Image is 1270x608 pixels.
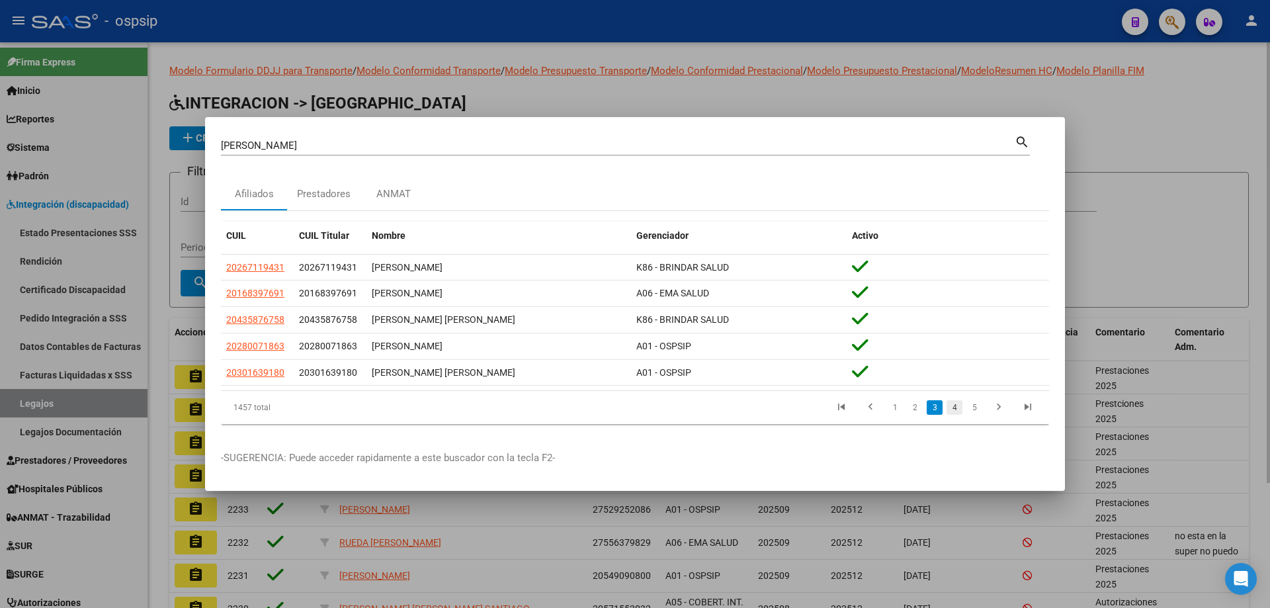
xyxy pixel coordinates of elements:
[299,262,357,273] span: 20267119431
[887,400,903,415] a: 1
[636,314,729,325] span: K86 - BRINDAR SALUD
[927,400,943,415] a: 3
[847,222,1049,250] datatable-header-cell: Activo
[372,312,626,327] div: [PERSON_NAME] [PERSON_NAME]
[947,400,962,415] a: 4
[907,400,923,415] a: 2
[945,396,964,419] li: page 4
[905,396,925,419] li: page 2
[372,339,626,354] div: [PERSON_NAME]
[226,262,284,273] span: 20267119431
[636,341,691,351] span: A01 - OSPSIP
[636,262,729,273] span: K86 - BRINDAR SALUD
[372,365,626,380] div: [PERSON_NAME] [PERSON_NAME]
[986,400,1011,415] a: go to next page
[372,260,626,275] div: [PERSON_NAME]
[226,230,246,241] span: CUIL
[226,314,284,325] span: 20435876758
[299,314,357,325] span: 20435876758
[372,286,626,301] div: [PERSON_NAME]
[1015,400,1040,415] a: go to last page
[376,187,411,202] div: ANMAT
[966,400,982,415] a: 5
[631,222,847,250] datatable-header-cell: Gerenciador
[1225,563,1257,595] div: Open Intercom Messenger
[366,222,631,250] datatable-header-cell: Nombre
[925,396,945,419] li: page 3
[372,230,405,241] span: Nombre
[221,222,294,250] datatable-header-cell: CUIL
[221,391,384,424] div: 1457 total
[1015,133,1030,149] mat-icon: search
[636,230,689,241] span: Gerenciador
[858,400,883,415] a: go to previous page
[297,187,351,202] div: Prestadores
[226,341,284,351] span: 20280071863
[299,288,357,298] span: 20168397691
[299,367,357,378] span: 20301639180
[885,396,905,419] li: page 1
[299,341,357,351] span: 20280071863
[852,230,878,241] span: Activo
[299,230,349,241] span: CUIL Titular
[964,396,984,419] li: page 5
[226,367,284,378] span: 20301639180
[636,367,691,378] span: A01 - OSPSIP
[221,451,1049,466] p: -SUGERENCIA: Puede acceder rapidamente a este buscador con la tecla F2-
[226,288,284,298] span: 20168397691
[636,288,709,298] span: A06 - EMA SALUD
[294,222,366,250] datatable-header-cell: CUIL Titular
[829,400,854,415] a: go to first page
[235,187,274,202] div: Afiliados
